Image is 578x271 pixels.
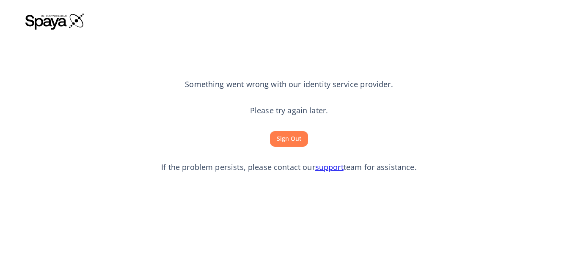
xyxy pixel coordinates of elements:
a: support [315,162,344,172]
img: Spaya logo [25,13,85,30]
p: If the problem persists, please contact our team for assistance. [161,162,417,173]
button: Sign Out [270,131,308,147]
p: Something went wrong with our identity service provider. [185,79,393,90]
p: Please try again later. [250,105,328,116]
